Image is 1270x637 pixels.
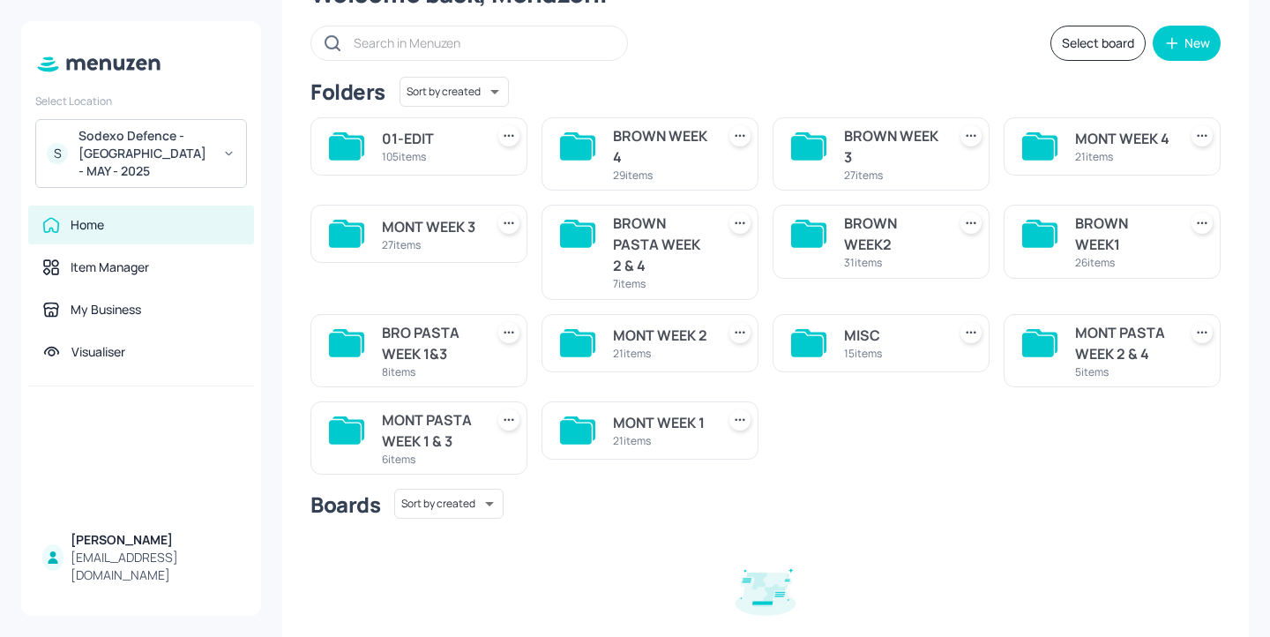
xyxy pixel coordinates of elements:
div: Visualiser [71,343,125,361]
div: BROWN WEEK1 [1075,213,1170,255]
div: 27 items [844,168,939,183]
div: MISC [844,325,939,346]
div: 105 items [382,149,477,164]
div: Sort by created [400,74,509,109]
div: MONT WEEK 4 [1075,128,1170,149]
div: MONT WEEK 2 [613,325,708,346]
div: My Business [71,301,141,318]
div: BROWN WEEK 4 [613,125,708,168]
div: Item Manager [71,259,149,276]
div: Sodexo Defence - [GEOGRAPHIC_DATA] - MAY - 2025 [78,127,212,180]
button: New [1153,26,1221,61]
div: BROWN WEEK 3 [844,125,939,168]
div: 8 items [382,364,477,379]
div: 7 items [613,276,708,291]
div: New [1184,37,1210,49]
div: Boards [310,491,380,519]
div: 6 items [382,452,477,467]
div: MONT PASTA WEEK 1 & 3 [382,409,477,452]
div: Select Location [35,94,247,109]
div: BROWN PASTA WEEK 2 & 4 [613,213,708,276]
div: Sort by created [394,486,504,521]
img: design-empty [721,543,810,632]
div: 15 items [844,346,939,361]
div: BROWN WEEK2 [844,213,939,255]
div: Folders [310,78,385,106]
div: 31 items [844,255,939,270]
div: [PERSON_NAME] [71,531,240,549]
div: BRO PASTA WEEK 1&3 [382,322,477,364]
input: Search in Menuzen [354,30,609,56]
div: MONT WEEK 1 [613,412,708,433]
button: Select board [1050,26,1146,61]
div: S [47,143,68,164]
div: [EMAIL_ADDRESS][DOMAIN_NAME] [71,549,240,584]
div: Home [71,216,104,234]
div: 5 items [1075,364,1170,379]
div: 26 items [1075,255,1170,270]
div: 21 items [613,346,708,361]
div: MONT WEEK 3 [382,216,477,237]
div: 29 items [613,168,708,183]
div: 01-EDIT [382,128,477,149]
div: 27 items [382,237,477,252]
div: MONT PASTA WEEK 2 & 4 [1075,322,1170,364]
div: 21 items [1075,149,1170,164]
div: 21 items [613,433,708,448]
